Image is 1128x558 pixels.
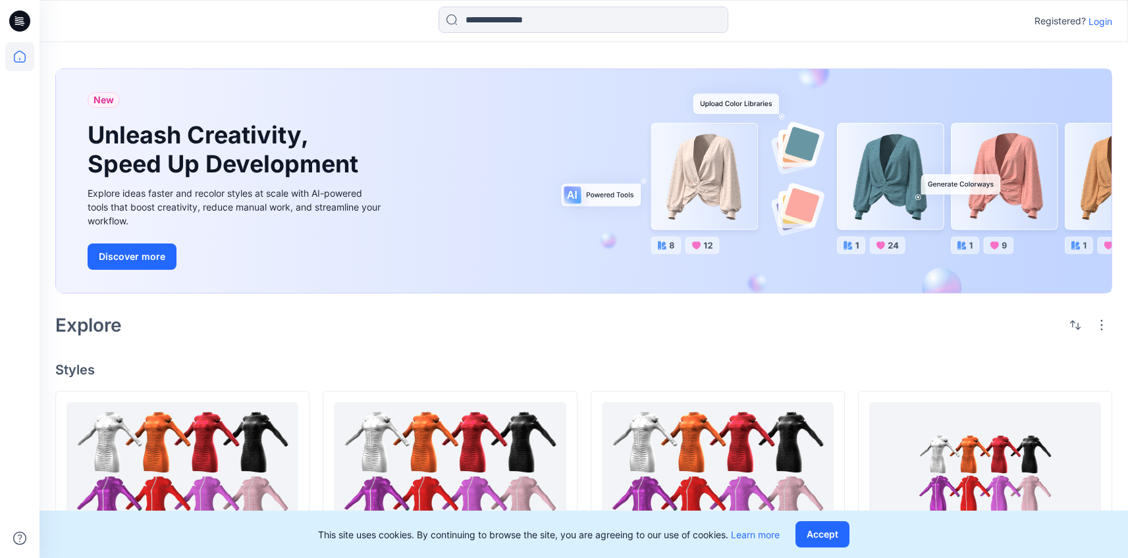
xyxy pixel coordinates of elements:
[88,243,176,270] button: Discover more
[1088,14,1112,28] p: Login
[318,528,780,542] p: This site uses cookies. By continuing to browse the site, you are agreeing to our use of cookies.
[55,362,1112,378] h4: Styles
[88,121,364,178] h1: Unleash Creativity, Speed Up Development
[88,186,384,228] div: Explore ideas faster and recolor styles at scale with AI-powered tools that boost creativity, red...
[67,402,298,547] a: Automation
[731,529,780,540] a: Learn more
[334,402,566,547] a: Automation
[795,521,849,547] button: Accept
[1034,13,1086,29] p: Registered?
[602,402,834,547] a: Automation
[55,315,122,336] h2: Explore
[869,402,1101,547] a: Automation
[94,92,114,108] span: New
[88,243,384,270] a: Discover more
